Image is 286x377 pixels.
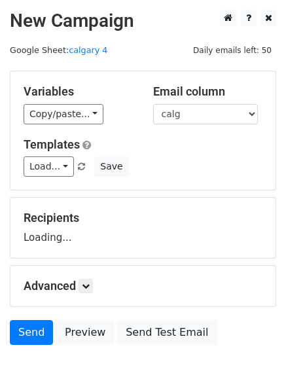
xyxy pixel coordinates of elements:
[10,10,276,32] h2: New Campaign
[10,320,53,345] a: Send
[24,211,262,225] h5: Recipients
[24,137,80,151] a: Templates
[24,279,262,293] h5: Advanced
[117,320,217,345] a: Send Test Email
[188,45,276,55] a: Daily emails left: 50
[69,45,107,55] a: calgary 4
[94,156,128,177] button: Save
[24,104,103,124] a: Copy/paste...
[188,43,276,58] span: Daily emails left: 50
[10,45,107,55] small: Google Sheet:
[56,320,114,345] a: Preview
[24,84,134,99] h5: Variables
[24,156,74,177] a: Load...
[24,211,262,245] div: Loading...
[153,84,263,99] h5: Email column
